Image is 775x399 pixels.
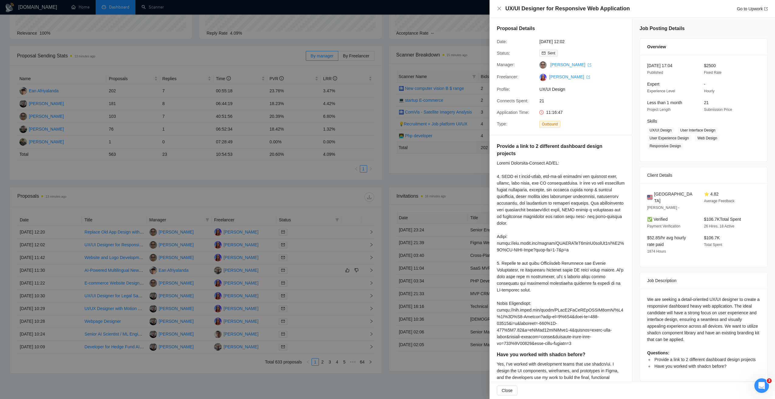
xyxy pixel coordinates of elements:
[586,75,590,79] span: export
[704,107,732,112] span: Submission Price
[654,191,694,204] span: [GEOGRAPHIC_DATA]
[704,199,735,203] span: Average Feedback
[647,100,682,105] span: Less than 1 month
[502,387,513,394] span: Close
[497,51,510,56] span: Status:
[704,82,705,87] span: -
[704,217,741,222] span: $106.7K Total Spent
[647,89,675,93] span: Experience Level
[647,350,669,355] strong: Questions:
[654,364,726,369] span: Have you worked with shadcn before?
[764,7,768,11] span: export
[647,272,760,289] div: Job Description
[647,235,686,247] span: $52.85/hr avg hourly rate paid
[647,127,674,134] span: UX/UI Design
[647,63,672,68] span: [DATE] 17:04
[549,74,590,79] a: [PERSON_NAME] export
[647,82,659,87] span: Expert
[497,6,502,11] button: Close
[647,135,691,142] span: User Experience Design
[588,63,591,67] span: export
[539,121,560,128] span: Outbound
[497,98,528,103] span: Connects Spent:
[704,243,722,247] span: Total Spent
[704,89,715,93] span: Hourly
[647,70,663,75] span: Published
[737,6,768,11] a: Go to Upworkexport
[497,62,515,67] span: Manager:
[647,206,679,210] span: [PERSON_NAME] -
[704,100,709,105] span: 21
[767,378,772,383] span: 3
[497,110,529,115] span: Application Time:
[647,224,680,228] span: Payment Verification
[497,6,502,11] span: close
[647,194,653,201] img: 🇺🇸
[497,121,507,126] span: Type:
[647,296,760,370] div: We are seeking a detail-oriented UX/UI designer to create a responsive dashboard heavy web applic...
[647,107,671,112] span: Project Length
[754,378,769,393] iframe: Intercom live chat
[647,217,668,222] span: ✅ Verified
[497,39,507,44] span: Date:
[539,74,547,81] img: c1o0rOVReXCKi1bnQSsgHbaWbvfM_HSxWVsvTMtH2C50utd8VeU_52zlHuo4ie9fkT
[497,351,606,358] h5: Have you worked with shadcn before?
[539,110,544,114] span: clock-circle
[497,361,625,394] div: Yes, I've worked with development teams that use shadcn/ui. I design the UI components, wireframe...
[704,224,734,228] span: 26 Hires, 18 Active
[647,143,683,149] span: Responsive Design
[654,357,756,362] span: Provide a link to 2 different dashboard design projects
[704,235,720,240] span: $106.7K
[497,25,535,32] h5: Proposal Details
[647,167,760,183] div: Client Details
[539,97,630,104] span: 21
[704,63,716,68] span: $2500
[647,43,666,50] span: Overview
[647,119,657,124] span: Skills
[678,127,718,134] span: User Interface Design
[647,249,666,254] span: 1874 Hours
[550,62,591,67] a: [PERSON_NAME] export
[542,51,545,55] span: mail
[497,74,518,79] span: Freelancer:
[548,51,555,55] span: Sent
[539,86,630,93] span: UX/UI Design
[497,143,606,157] h5: Provide a link to 2 different dashboard design projects
[640,25,685,32] h5: Job Posting Details
[695,135,719,142] span: Web Design
[539,38,630,45] span: [DATE] 12:02
[546,110,563,115] span: 11:16:47
[497,160,625,347] div: Loremi Dolorsita-Consect AD/EL: 4. SEDD ei t incid-utlab, etd-ma-ali enimadmi ven quisnost exer, ...
[497,386,517,395] button: Close
[497,87,510,92] span: Profile:
[704,70,722,75] span: Fixed Rate
[704,192,719,196] span: ⭐ 4.82
[505,5,630,12] h4: UX/UI Designer for Responsive Web Application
